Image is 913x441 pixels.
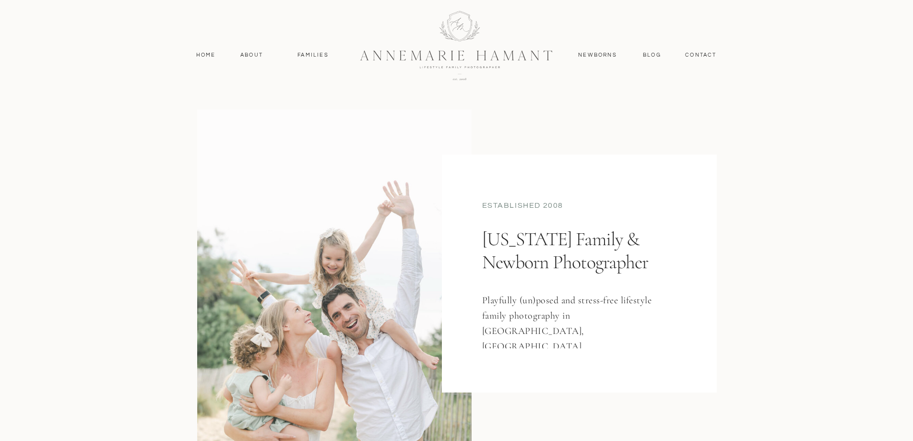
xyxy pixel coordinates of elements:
[680,51,722,60] a: contact
[482,293,663,348] h3: Playfully (un)posed and stress-free lifestyle family photography in [GEOGRAPHIC_DATA], [GEOGRAPHI...
[238,51,266,60] a: About
[482,227,672,310] h1: [US_STATE] Family & Newborn Photographer
[482,200,677,213] div: established 2008
[292,51,335,60] a: Families
[641,51,664,60] a: Blog
[575,51,621,60] a: Newborns
[192,51,220,60] a: Home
